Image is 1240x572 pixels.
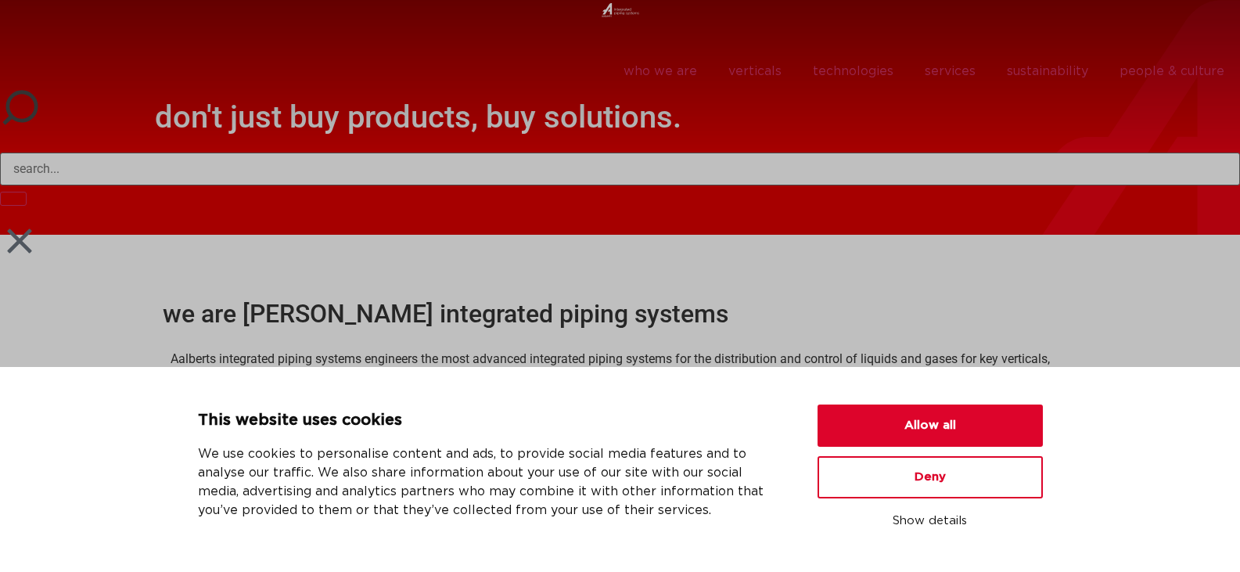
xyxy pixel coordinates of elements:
a: sustainability [991,53,1104,89]
a: who we are [608,53,713,89]
a: services [909,53,991,89]
button: Allow all [818,405,1043,447]
button: Show details [818,508,1043,534]
p: Aalberts integrated piping systems engineers the most advanced integrated piping systems for the ... [171,350,1070,387]
p: We use cookies to personalise content and ads, to provide social media features and to analyse ou... [198,444,780,520]
a: people & culture [1104,53,1240,89]
a: verticals [713,53,797,89]
p: This website uses cookies [198,408,780,432]
button: Deny [818,456,1043,498]
a: technologies [797,53,909,89]
h2: we are [PERSON_NAME] integrated piping systems [163,301,1078,326]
